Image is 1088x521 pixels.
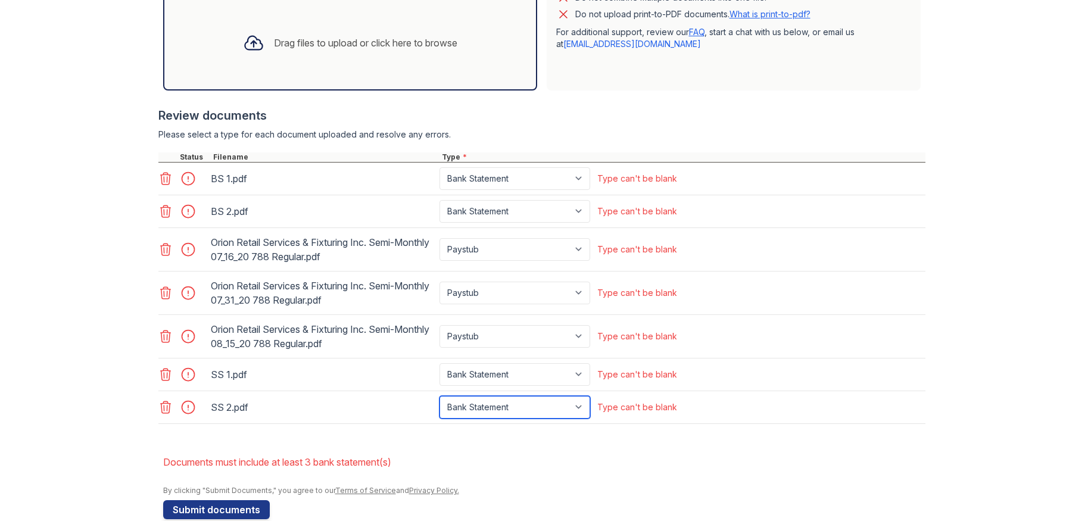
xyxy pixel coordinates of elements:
div: Orion Retail Services & Fixturing Inc. Semi-Monthly 07_31_20 788 Regular.pdf [211,276,435,310]
div: Type can't be blank [597,369,677,380]
div: Please select a type for each document uploaded and resolve any errors. [158,129,925,141]
div: Type [439,152,925,162]
p: For additional support, review our , start a chat with us below, or email us at [556,26,911,50]
div: SS 2.pdf [211,398,435,417]
a: [EMAIL_ADDRESS][DOMAIN_NAME] [563,39,701,49]
li: Documents must include at least 3 bank statement(s) [163,450,925,474]
p: Do not upload print-to-PDF documents. [575,8,810,20]
div: Type can't be blank [597,244,677,255]
div: Type can't be blank [597,401,677,413]
div: Type can't be blank [597,205,677,217]
div: BS 1.pdf [211,169,435,188]
div: Orion Retail Services & Fixturing Inc. Semi-Monthly 07_16_20 788 Regular.pdf [211,233,435,266]
div: By clicking "Submit Documents," you agree to our and [163,486,925,495]
button: Submit documents [163,500,270,519]
div: Drag files to upload or click here to browse [274,36,457,50]
div: Type can't be blank [597,173,677,185]
div: Type can't be blank [597,330,677,342]
div: Status [177,152,211,162]
a: Privacy Policy. [409,486,459,495]
div: Filename [211,152,439,162]
div: SS 1.pdf [211,365,435,384]
a: Terms of Service [335,486,396,495]
a: What is print-to-pdf? [730,9,810,19]
div: BS 2.pdf [211,202,435,221]
div: Type can't be blank [597,287,677,299]
a: FAQ [689,27,704,37]
div: Review documents [158,107,925,124]
div: Orion Retail Services & Fixturing Inc. Semi-Monthly 08_15_20 788 Regular.pdf [211,320,435,353]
